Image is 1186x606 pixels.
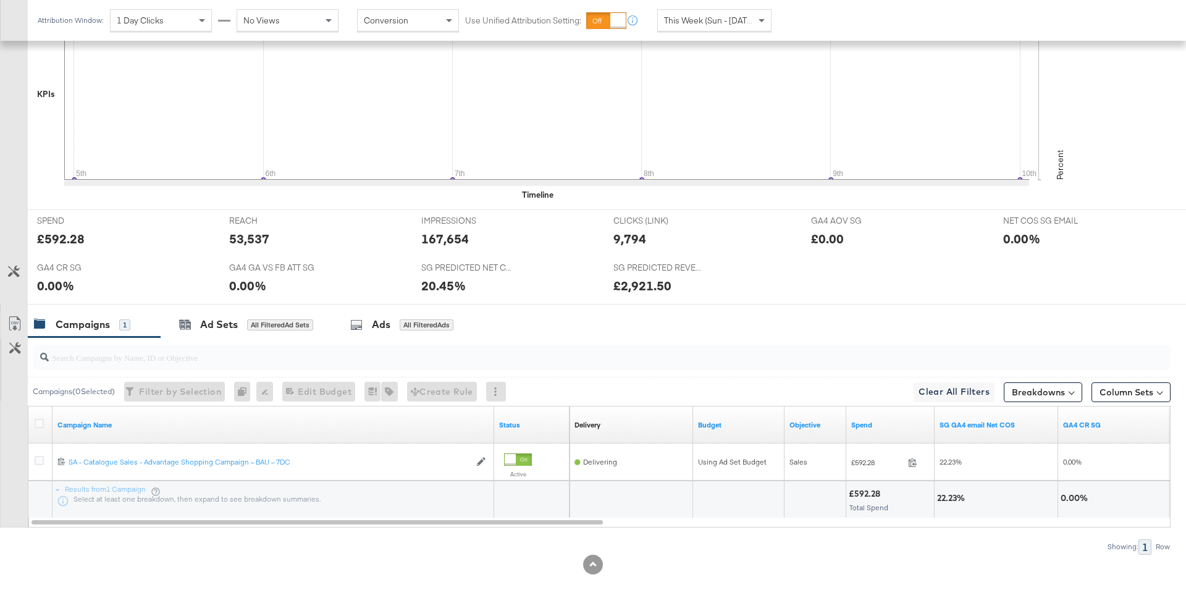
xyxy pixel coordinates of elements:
[1107,542,1138,551] div: Showing:
[243,15,280,26] span: No Views
[37,88,55,100] div: KPIs
[698,420,780,430] a: The maximum amount you're willing to spend on your ads, on average each day or over the lifetime ...
[1003,230,1040,248] div: 0.00%
[1061,492,1091,504] div: 0.00%
[1091,382,1171,402] button: Column Sets
[364,15,408,26] span: Conversion
[849,503,888,512] span: Total Spend
[421,277,466,295] div: 20.45%
[69,457,470,467] div: SA - Catalogue Sales - Advantage Shopping Campaign – BAU – 7DC
[940,457,962,466] span: 22.23%
[574,420,600,430] div: Delivery
[37,16,104,25] div: Attribution Window:
[56,318,110,332] div: Campaigns
[851,420,930,430] a: The total amount spent to date.
[229,215,322,227] span: REACH
[57,420,489,430] a: Your campaign name.
[49,340,1066,364] input: Search Campaigns by Name, ID or Objective
[919,384,990,400] span: Clear All Filters
[1063,420,1177,430] a: GA4 CR SG
[465,15,581,27] label: Use Unified Attribution Setting:
[421,230,469,248] div: 167,654
[613,230,646,248] div: 9,794
[1155,542,1171,551] div: Row
[583,457,617,466] span: Delivering
[664,15,757,26] span: This Week (Sun - [DATE])
[247,319,313,330] div: All Filtered Ad Sets
[914,382,995,402] button: Clear All Filters
[421,215,514,227] span: IMPRESSIONS
[698,457,780,467] div: Using Ad Set Budget
[37,262,130,274] span: GA4 CR SG
[940,420,1053,430] a: NET COS SG
[372,318,390,332] div: Ads
[1004,382,1082,402] button: Breakdowns
[117,15,164,26] span: 1 Day Clicks
[1138,539,1151,555] div: 1
[522,189,553,201] div: Timeline
[234,382,256,402] div: 0
[811,230,844,248] div: £0.00
[789,457,807,466] span: Sales
[504,470,532,478] label: Active
[421,262,514,274] span: SG PREDICTED NET COS
[400,319,453,330] div: All Filtered Ads
[229,277,266,295] div: 0.00%
[613,215,706,227] span: CLICKS (LINK)
[33,386,115,397] div: Campaigns ( 0 Selected)
[229,262,322,274] span: GA4 GA VS FB ATT SG
[789,420,841,430] a: Your campaign's objective.
[849,488,884,500] div: £592.28
[37,215,130,227] span: SPEND
[119,319,130,330] div: 1
[811,215,904,227] span: GA4 AOV SG
[1063,457,1082,466] span: 0.00%
[37,277,74,295] div: 0.00%
[499,420,565,430] a: Shows the current state of your Ad Campaign.
[851,458,903,467] span: £592.28
[229,230,269,248] div: 53,537
[1003,215,1096,227] span: NET COS SG EMAIL
[69,457,470,468] a: SA - Catalogue Sales - Advantage Shopping Campaign – BAU – 7DC
[37,230,85,248] div: £592.28
[613,277,671,295] div: £2,921.50
[613,262,706,274] span: SG PREDICTED REVENUE
[937,492,969,504] div: 22.23%
[574,420,600,430] a: Reflects the ability of your Ad Campaign to achieve delivery based on ad states, schedule and bud...
[200,318,238,332] div: Ad Sets
[1054,150,1066,180] text: Percent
